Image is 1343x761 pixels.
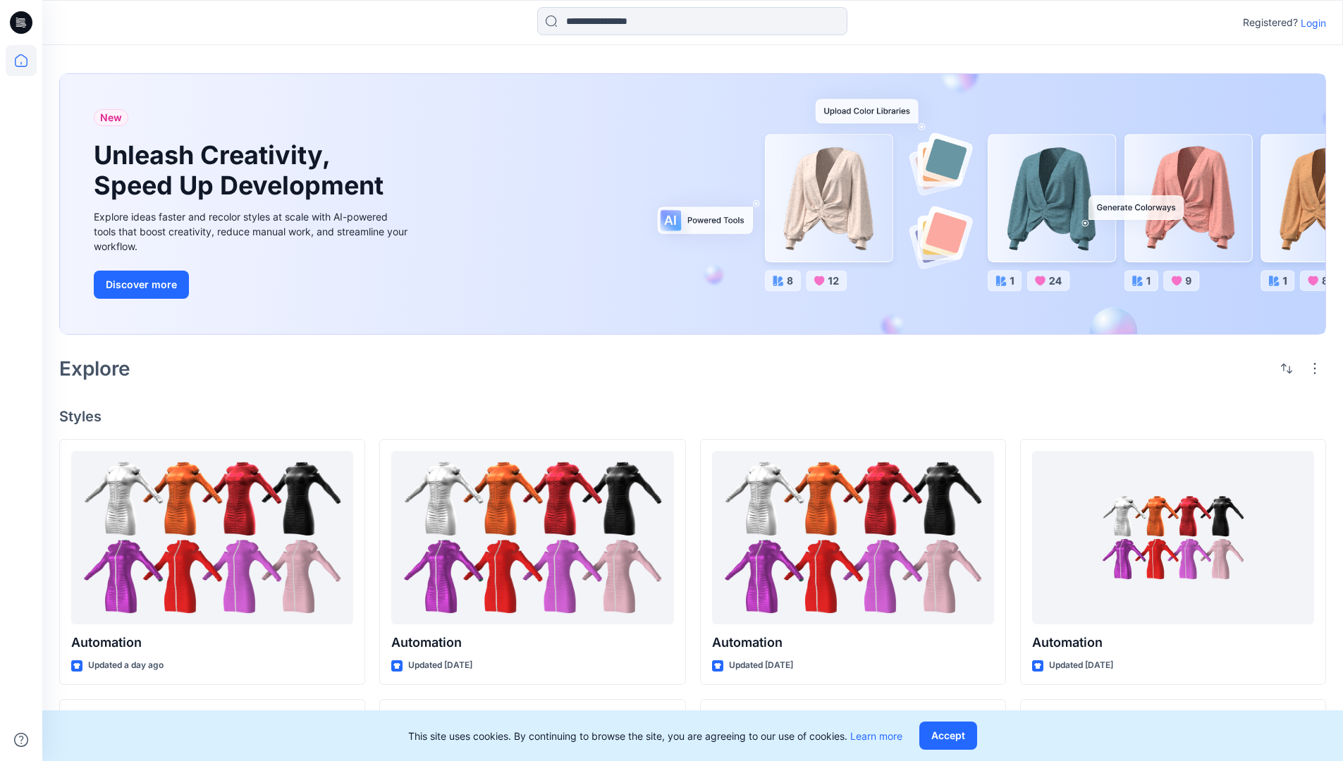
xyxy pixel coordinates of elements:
[71,633,353,652] p: Automation
[100,109,122,126] span: New
[408,729,902,743] p: This site uses cookies. By continuing to browse the site, you are agreeing to our use of cookies.
[919,722,977,750] button: Accept
[94,271,189,299] button: Discover more
[1049,658,1113,673] p: Updated [DATE]
[850,730,902,742] a: Learn more
[712,633,994,652] p: Automation
[71,451,353,625] a: Automation
[1301,16,1326,30] p: Login
[391,633,673,652] p: Automation
[59,357,130,380] h2: Explore
[1032,633,1314,652] p: Automation
[712,451,994,625] a: Automation
[729,658,793,673] p: Updated [DATE]
[94,271,411,299] a: Discover more
[88,658,164,673] p: Updated a day ago
[1032,451,1314,625] a: Automation
[94,209,411,254] div: Explore ideas faster and recolor styles at scale with AI-powered tools that boost creativity, red...
[408,658,472,673] p: Updated [DATE]
[1243,14,1298,31] p: Registered?
[59,408,1326,425] h4: Styles
[94,140,390,201] h1: Unleash Creativity, Speed Up Development
[391,451,673,625] a: Automation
